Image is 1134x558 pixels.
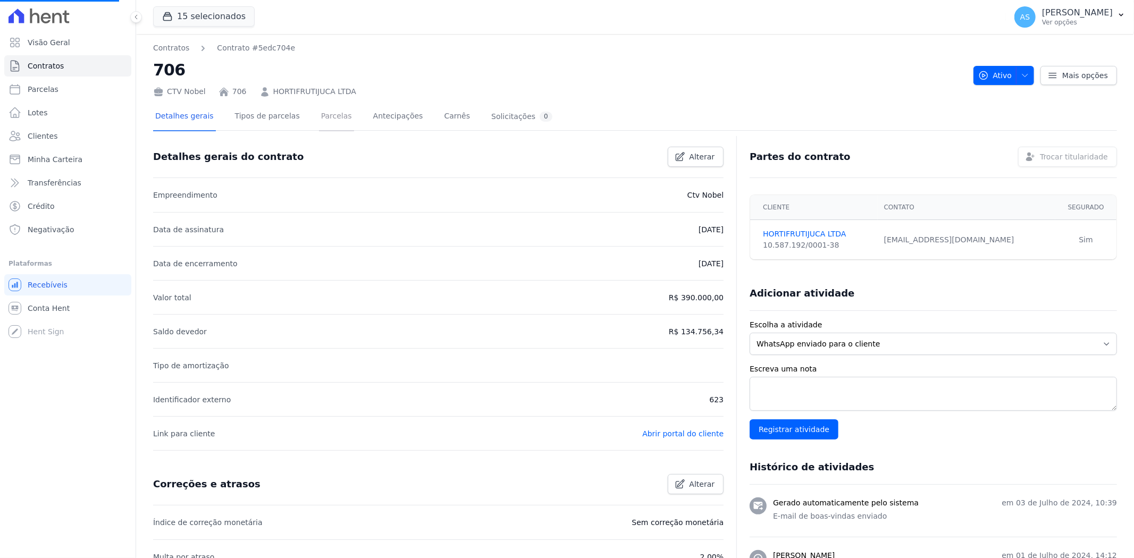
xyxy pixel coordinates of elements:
a: Parcelas [4,79,131,100]
button: 15 selecionados [153,6,255,27]
p: [DATE] [699,223,724,236]
th: Segurado [1055,195,1116,220]
h3: Detalhes gerais do contrato [153,150,304,163]
span: Minha Carteira [28,154,82,165]
button: Ativo [973,66,1035,85]
p: Índice de correção monetária [153,516,263,529]
span: AS [1020,13,1030,21]
p: em 03 de Julho de 2024, 10:39 [1002,497,1117,509]
p: Valor total [153,291,191,304]
a: 706 [232,86,247,97]
a: Crédito [4,196,131,217]
th: Contato [878,195,1056,220]
div: [EMAIL_ADDRESS][DOMAIN_NAME] [884,234,1049,246]
h3: Histórico de atividades [750,461,874,474]
span: Parcelas [28,84,58,95]
p: Data de assinatura [153,223,224,236]
input: Registrar atividade [750,419,838,439]
p: R$ 390.000,00 [669,291,724,304]
span: Alterar [690,479,715,489]
span: Lotes [28,107,48,118]
h2: 706 [153,58,965,82]
label: Escolha a atividade [750,319,1117,331]
a: Detalhes gerais [153,103,216,131]
span: Visão Geral [28,37,70,48]
a: Contratos [153,43,189,54]
p: Ver opções [1042,18,1113,27]
p: Sem correção monetária [632,516,724,529]
span: Transferências [28,177,81,188]
span: Recebíveis [28,280,68,290]
a: Contrato #5edc704e [217,43,295,54]
div: CTV Nobel [153,86,206,97]
button: AS [PERSON_NAME] Ver opções [1006,2,1134,32]
span: Conta Hent [28,303,70,314]
a: HORTIFRUTIJUCA LTDA [273,86,356,97]
span: Contratos [28,61,64,71]
a: Visão Geral [4,32,131,53]
div: 10.587.192/0001-38 [763,240,871,251]
a: Alterar [668,147,724,167]
th: Cliente [750,195,878,220]
span: Alterar [690,151,715,162]
a: Transferências [4,172,131,193]
h3: Gerado automaticamente pelo sistema [773,497,919,509]
a: Minha Carteira [4,149,131,170]
p: Ctv Nobel [687,189,724,201]
h3: Partes do contrato [750,150,851,163]
a: HORTIFRUTIJUCA LTDA [763,229,871,240]
a: Solicitações0 [489,103,555,131]
span: Negativação [28,224,74,235]
a: Conta Hent [4,298,131,319]
p: Link para cliente [153,427,215,440]
a: Abrir portal do cliente [642,429,724,438]
p: Empreendimento [153,189,217,201]
p: Identificador externo [153,393,231,406]
p: 623 [709,393,724,406]
p: Saldo devedor [153,325,207,338]
a: Lotes [4,102,131,123]
p: Data de encerramento [153,257,238,270]
p: Tipo de amortização [153,359,229,372]
a: Negativação [4,219,131,240]
div: Solicitações [491,112,552,122]
div: Plataformas [9,257,127,270]
p: [PERSON_NAME] [1042,7,1113,18]
span: Clientes [28,131,57,141]
a: Contratos [4,55,131,77]
label: Escreva uma nota [750,363,1117,375]
a: Alterar [668,474,724,494]
span: Crédito [28,201,55,212]
a: Mais opções [1040,66,1117,85]
td: Sim [1055,220,1116,260]
a: Parcelas [319,103,354,131]
a: Carnês [442,103,472,131]
div: 0 [540,112,552,122]
p: R$ 134.756,34 [669,325,724,338]
a: Antecipações [371,103,425,131]
a: Clientes [4,125,131,147]
p: E-mail de boas-vindas enviado [773,511,1117,522]
p: [DATE] [699,257,724,270]
h3: Adicionar atividade [750,287,854,300]
span: Mais opções [1062,70,1108,81]
nav: Breadcrumb [153,43,295,54]
h3: Correções e atrasos [153,478,261,491]
a: Recebíveis [4,274,131,295]
span: Ativo [978,66,1012,85]
a: Tipos de parcelas [233,103,302,131]
nav: Breadcrumb [153,43,965,54]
